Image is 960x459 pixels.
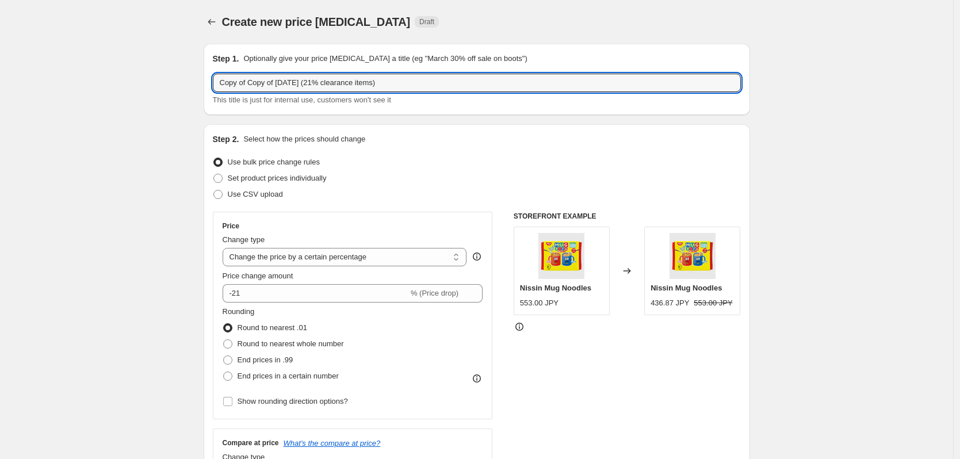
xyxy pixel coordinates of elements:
[514,212,741,221] h6: STOREFRONT EXAMPLE
[538,233,584,279] img: NO-20240702164941902_80x.jpg
[419,17,434,26] span: Draft
[238,372,339,380] span: End prices in a certain number
[213,95,391,104] span: This title is just for internal use, customers won't see it
[651,297,689,309] div: 436.87 JPY
[228,190,283,198] span: Use CSV upload
[520,284,591,292] span: Nissin Mug Noodles
[694,297,732,309] strike: 553.00 JPY
[243,133,365,145] p: Select how the prices should change
[213,74,741,92] input: 30% off holiday sale
[238,323,307,332] span: Round to nearest .01
[238,355,293,364] span: End prices in .99
[223,235,265,244] span: Change type
[204,14,220,30] button: Price change jobs
[223,284,408,303] input: -15
[213,133,239,145] h2: Step 2.
[411,289,458,297] span: % (Price drop)
[520,297,559,309] div: 553.00 JPY
[651,284,722,292] span: Nissin Mug Noodles
[228,174,327,182] span: Set product prices individually
[228,158,320,166] span: Use bulk price change rules
[284,439,381,447] button: What's the compare at price?
[238,397,348,406] span: Show rounding direction options?
[222,16,411,28] span: Create new price [MEDICAL_DATA]
[670,233,716,279] img: NO-20240702164941902_80x.jpg
[471,251,483,262] div: help
[223,221,239,231] h3: Price
[223,307,255,316] span: Rounding
[223,438,279,447] h3: Compare at price
[213,53,239,64] h2: Step 1.
[243,53,527,64] p: Optionally give your price [MEDICAL_DATA] a title (eg "March 30% off sale on boots")
[223,271,293,280] span: Price change amount
[238,339,344,348] span: Round to nearest whole number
